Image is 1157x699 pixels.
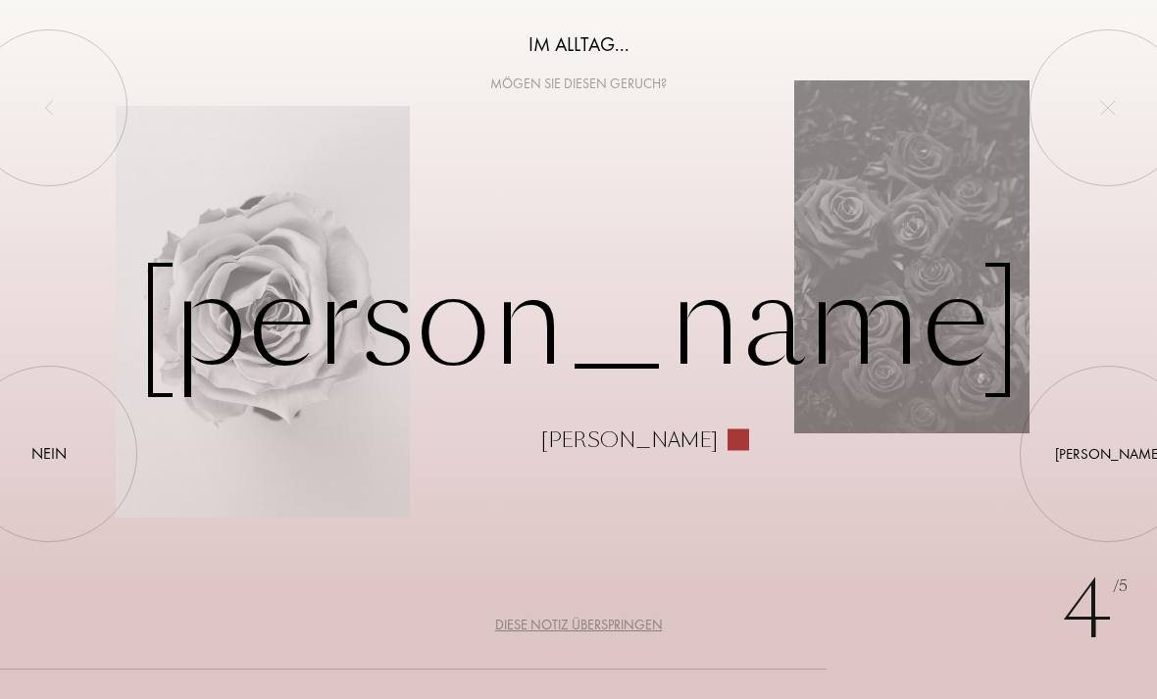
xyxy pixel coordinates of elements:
img: left_onboard.svg [41,100,57,116]
span: /5 [1113,575,1128,598]
img: quit_onboard.svg [1100,100,1116,116]
div: Nein [31,442,67,466]
div: Diese Notiz überspringen [495,615,663,635]
div: [PERSON_NAME] [116,249,1041,450]
div: [PERSON_NAME] [541,428,718,450]
div: 4 [1062,552,1128,670]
